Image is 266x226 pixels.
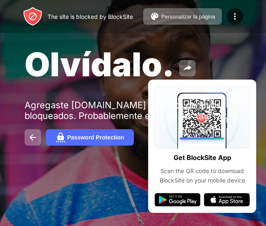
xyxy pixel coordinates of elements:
[56,132,65,142] img: password.svg
[25,100,241,121] div: Agregaste [DOMAIN_NAME] a tu lista de sitios bloqueados. Probablemente esté allí por una razón.
[23,7,43,26] img: header-logo.svg
[150,11,160,21] img: pallet.svg
[155,193,201,206] img: google-play.svg
[204,193,250,206] img: app-store.svg
[67,134,124,141] div: Password Protection
[25,44,174,84] span: Olvídalo.
[28,132,38,142] img: back.svg
[183,63,192,73] img: share.svg
[143,8,222,25] button: Personalizar la página
[47,13,133,20] div: The site is blocked by BlockSite
[46,129,134,146] button: Password Protection
[230,11,240,21] img: menu-icon.svg
[161,14,215,20] div: Personalizar la página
